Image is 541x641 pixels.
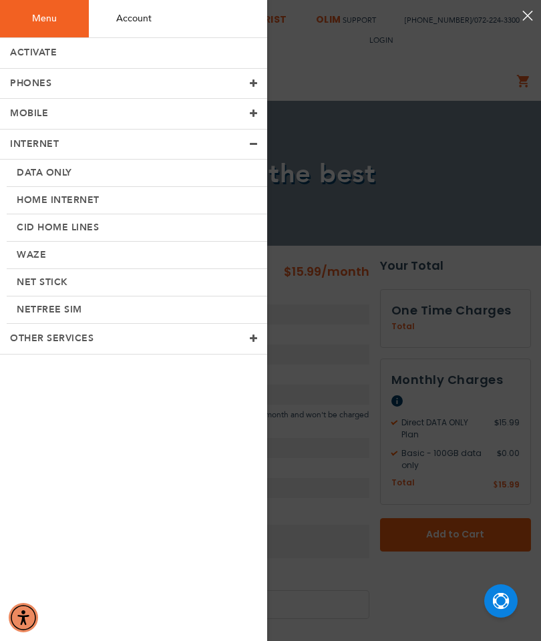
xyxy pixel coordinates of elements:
span: MOBILE [10,107,48,120]
span: ACTIVATE [10,46,57,59]
div: Accessibility Menu [9,603,38,632]
a: Netfree Sim [7,296,267,324]
span: OTHER SERVICES [10,332,94,345]
a: Waze [7,242,267,269]
span: PHONES [10,77,51,89]
a: Net Stick [7,269,267,296]
a: CID Home Lines [7,214,267,242]
a: Home Internet [7,187,267,214]
a: Data Only [7,160,267,187]
span: INTERNET [10,138,59,150]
